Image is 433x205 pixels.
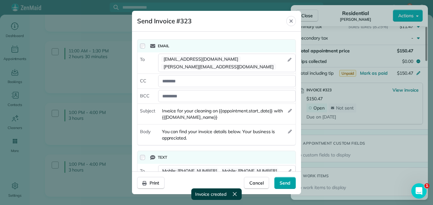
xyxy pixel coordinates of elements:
span: Email [158,43,169,49]
span: Print [150,180,159,186]
iframe: Intercom live chat [411,183,427,199]
span: Send [280,180,290,186]
span: [EMAIL_ADDRESS][DOMAIN_NAME] [162,56,239,62]
span: To [140,168,158,174]
span: You can find your invoice details below. Your business is appreciated. [162,129,275,141]
span: Invoice for your cleaning on {{appointment.start_date}} with {{[DOMAIN_NAME]_name}} [158,108,288,120]
button: Print [137,177,165,189]
span: Send Invoice #323 [137,17,192,25]
span: [PHONE_NUMBER] [178,168,217,174]
button: Mobile:[PHONE_NUMBER]Mobile:[PHONE_NUMBER] [158,165,296,177]
span: 1 [424,183,429,188]
button: Close [286,16,296,26]
span: Mobile : [162,168,177,174]
button: [EMAIL_ADDRESS][DOMAIN_NAME][PERSON_NAME][EMAIL_ADDRESS][DOMAIN_NAME] [158,54,296,72]
span: Subject [140,108,158,114]
span: Invoice created [195,191,226,197]
span: Cancel [249,180,264,186]
span: [PERSON_NAME][EMAIL_ADDRESS][DOMAIN_NAME] [162,64,275,70]
button: You can find your invoice details below. Your business is appreciated. [158,126,296,144]
span: [PHONE_NUMBER] [238,168,277,174]
button: Send [274,177,296,189]
span: Body [140,128,158,135]
span: Text [158,155,167,160]
button: Cancel [244,177,269,189]
span: BCC [140,93,158,99]
span: To [140,56,158,63]
span: Mobile : [222,168,237,174]
span: CC [140,78,158,84]
button: Invoice for your cleaning on {{appointment.start_date}} with {{[DOMAIN_NAME]_name}} [158,108,292,120]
